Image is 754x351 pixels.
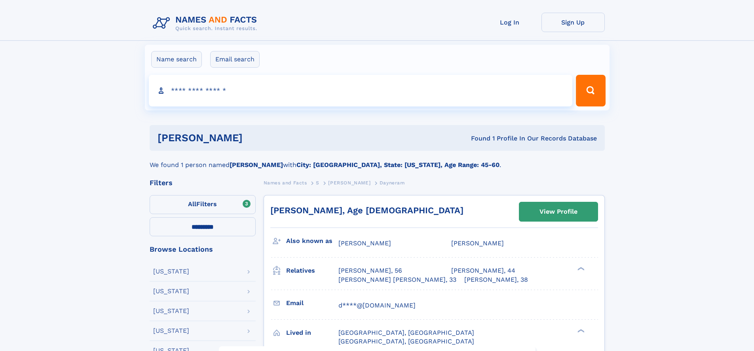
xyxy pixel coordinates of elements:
[539,203,577,221] div: View Profile
[338,329,474,336] span: [GEOGRAPHIC_DATA], [GEOGRAPHIC_DATA]
[286,326,338,340] h3: Lived in
[328,178,370,188] a: [PERSON_NAME]
[296,161,500,169] b: City: [GEOGRAPHIC_DATA], State: [US_STATE], Age Range: 45-60
[541,13,605,32] a: Sign Up
[270,205,463,215] a: [PERSON_NAME], Age [DEMOGRAPHIC_DATA]
[264,178,307,188] a: Names and Facts
[338,275,456,284] a: [PERSON_NAME] [PERSON_NAME], 33
[451,266,515,275] a: [PERSON_NAME], 44
[478,13,541,32] a: Log In
[576,75,605,106] button: Search Button
[150,13,264,34] img: Logo Names and Facts
[380,180,405,186] span: Dayneram
[153,308,189,314] div: [US_STATE]
[153,268,189,275] div: [US_STATE]
[150,179,256,186] div: Filters
[286,234,338,248] h3: Also known as
[286,296,338,310] h3: Email
[150,151,605,170] div: We found 1 person named with .
[451,239,504,247] span: [PERSON_NAME]
[519,202,598,221] a: View Profile
[575,266,585,271] div: ❯
[158,133,357,143] h1: [PERSON_NAME]
[150,195,256,214] label: Filters
[316,180,319,186] span: S
[153,288,189,294] div: [US_STATE]
[153,328,189,334] div: [US_STATE]
[149,75,573,106] input: search input
[357,134,597,143] div: Found 1 Profile In Our Records Database
[338,338,474,345] span: [GEOGRAPHIC_DATA], [GEOGRAPHIC_DATA]
[328,180,370,186] span: [PERSON_NAME]
[338,239,391,247] span: [PERSON_NAME]
[210,51,260,68] label: Email search
[150,246,256,253] div: Browse Locations
[316,178,319,188] a: S
[286,264,338,277] h3: Relatives
[575,328,585,333] div: ❯
[230,161,283,169] b: [PERSON_NAME]
[464,275,528,284] a: [PERSON_NAME], 38
[338,266,402,275] a: [PERSON_NAME], 56
[151,51,202,68] label: Name search
[188,200,196,208] span: All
